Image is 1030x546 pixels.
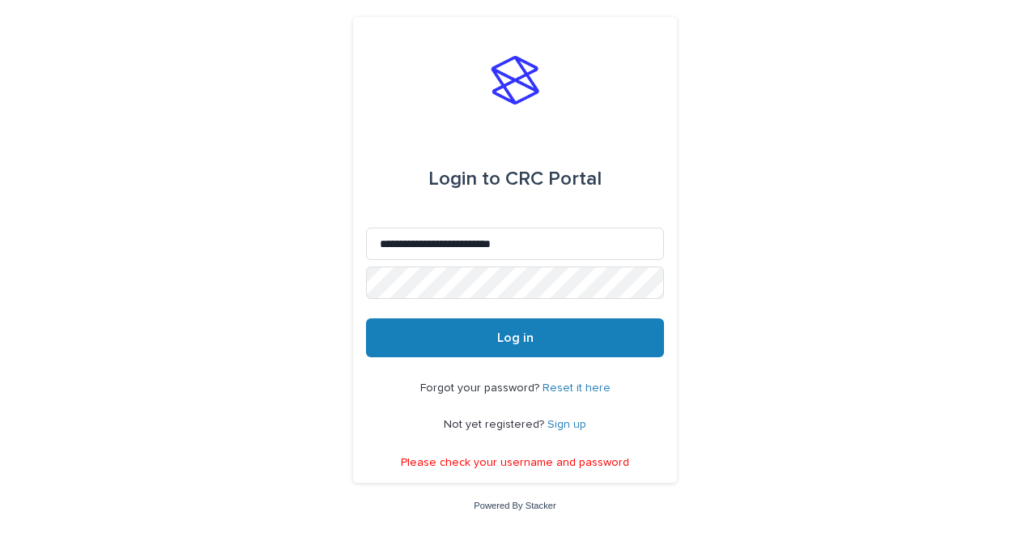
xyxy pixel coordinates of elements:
[474,501,555,510] a: Powered By Stacker
[428,156,602,202] div: CRC Portal
[401,456,629,470] p: Please check your username and password
[543,382,611,394] a: Reset it here
[444,419,547,430] span: Not yet registered?
[491,56,539,105] img: stacker-logo-s-only.png
[497,331,534,344] span: Log in
[366,318,664,357] button: Log in
[428,169,500,189] span: Login to
[420,382,543,394] span: Forgot your password?
[547,419,586,430] a: Sign up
